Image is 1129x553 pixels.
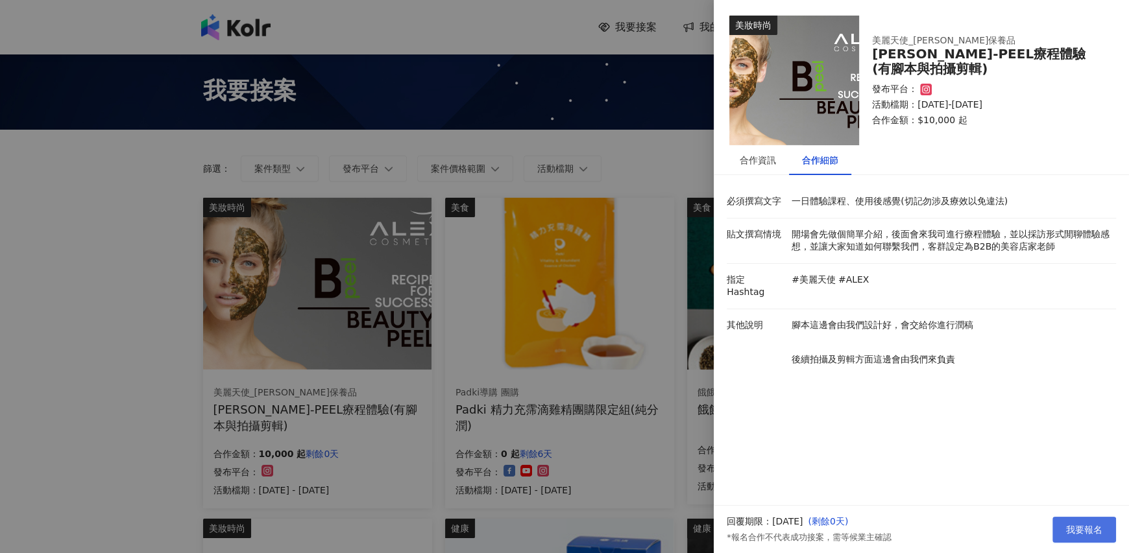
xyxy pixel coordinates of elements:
div: [PERSON_NAME]-PEEL療程體驗(有腳本與拍攝剪輯) [872,47,1100,76]
p: 指定 Hashtag [727,274,785,299]
p: #ALEX [838,274,869,287]
p: 一日體驗課程、使用後感覺(切記勿涉及療效以免違法) [792,195,1110,208]
p: 活動檔期：[DATE]-[DATE] [872,99,1100,112]
p: 其他說明 [727,319,785,332]
p: ( 剩餘0天 ) [808,515,891,528]
div: 合作資訊 [740,153,776,167]
div: 美妝時尚 [729,16,777,35]
p: 腳本這邊會由我們設計好，會交給你進行潤稿 [792,319,1110,332]
p: 發布平台： [872,83,917,96]
div: 合作細節 [802,153,838,167]
img: ALEX B-PEEL療程 [729,16,859,145]
p: 回覆期限：[DATE] [727,515,803,528]
p: 開場會先做個簡單介紹，後面會來我司進行療程體驗，並以採訪形式閒聊體驗感想，並讓大家知道如何聯繫我們，客群設定為B2B的美容店家老師 [792,228,1110,253]
p: 必須撰寫文字 [727,195,785,208]
span: 我要報名 [1066,524,1102,535]
p: #美麗天使 [792,274,836,287]
p: 合作金額： $10,000 起 [872,114,1100,127]
button: 我要報名 [1052,517,1116,543]
div: 美麗天使_[PERSON_NAME]保養品 [872,34,1080,47]
p: *報名合作不代表成功接案，需等候業主確認 [727,532,892,543]
p: 貼文撰寫情境 [727,228,785,241]
p: 後續拍攝及剪輯方面這邊會由我們來負責 [792,353,1110,366]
